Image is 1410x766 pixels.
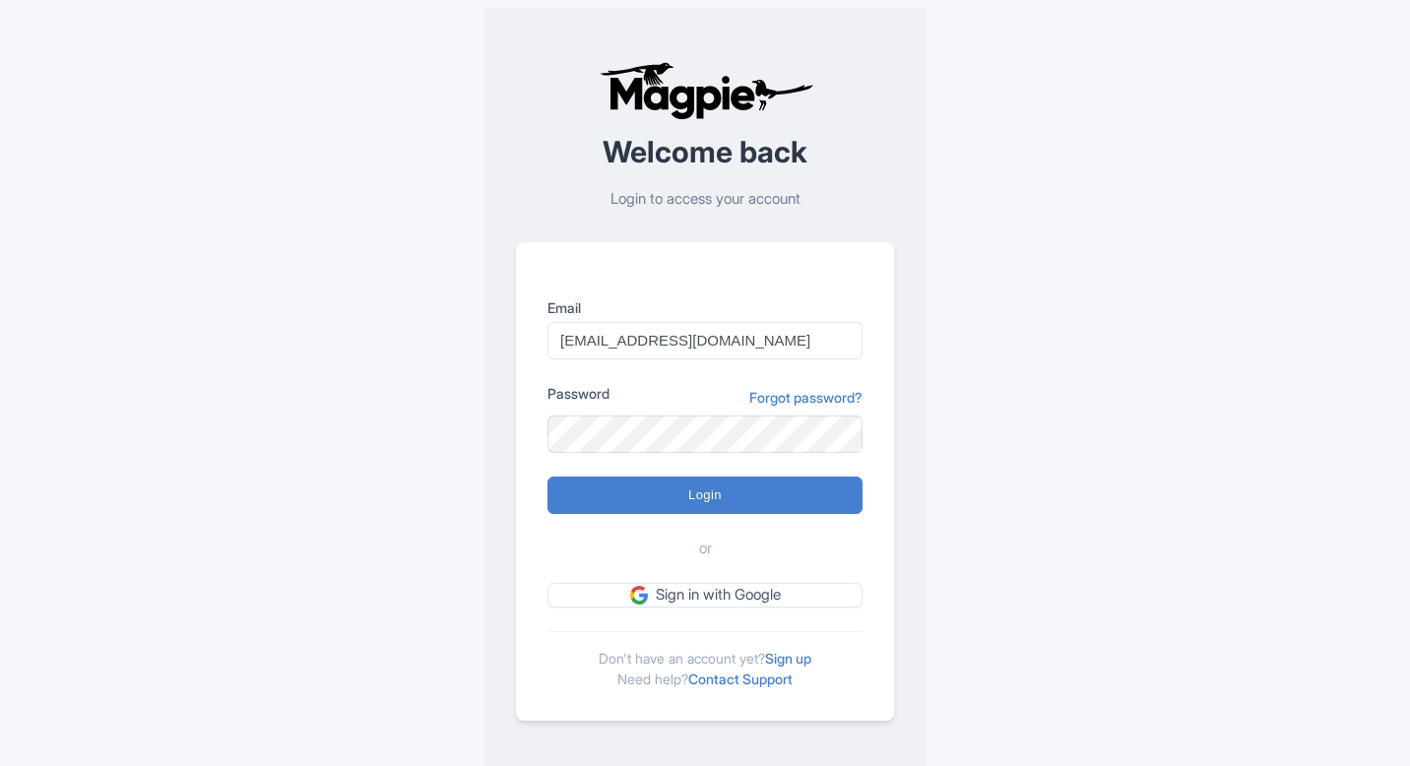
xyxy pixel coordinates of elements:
input: Login [547,477,863,514]
img: google.svg [630,586,648,604]
input: you@example.com [547,322,863,359]
span: or [699,538,712,560]
a: Forgot password? [749,387,863,408]
label: Password [547,383,609,404]
div: Don't have an account yet? Need help? [547,631,863,689]
a: Sign in with Google [547,583,863,607]
label: Email [547,297,863,318]
a: Sign up [765,650,811,667]
a: Contact Support [688,670,793,687]
p: Login to access your account [516,188,894,211]
h2: Welcome back [516,136,894,168]
img: logo-ab69f6fb50320c5b225c76a69d11143b.png [595,61,816,120]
